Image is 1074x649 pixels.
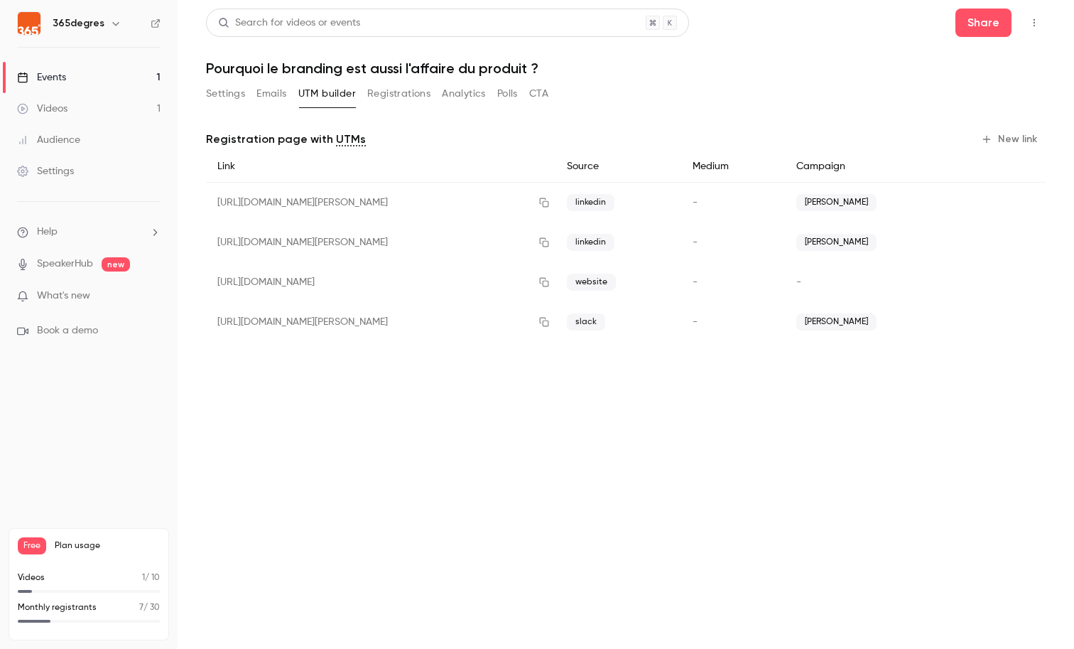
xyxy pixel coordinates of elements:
[18,537,46,554] span: Free
[567,234,614,251] span: linkedin
[567,194,614,211] span: linkedin
[53,16,104,31] h6: 365degres
[139,604,143,612] span: 7
[442,82,486,105] button: Analytics
[796,277,801,287] span: -
[206,82,245,105] button: Settings
[143,290,161,303] iframe: Noticeable Trigger
[142,574,145,582] span: 1
[206,60,1046,77] h1: Pourquoi le branding est aussi l'affaire du produit ?
[17,164,74,178] div: Settings
[55,540,160,552] span: Plan usage
[206,262,555,302] div: [URL][DOMAIN_NAME]
[37,257,93,272] a: SpeakerHub
[693,198,698,208] span: -
[555,151,681,183] div: Source
[17,133,80,147] div: Audience
[139,601,160,614] p: / 30
[497,82,518,105] button: Polls
[796,234,877,251] span: [PERSON_NAME]
[693,277,698,287] span: -
[955,9,1011,37] button: Share
[206,151,555,183] div: Link
[37,289,90,304] span: What's new
[218,16,360,31] div: Search for videos or events
[256,82,286,105] button: Emails
[681,151,785,183] div: Medium
[367,82,430,105] button: Registrations
[796,313,877,331] span: [PERSON_NAME]
[567,274,616,291] span: website
[37,225,58,240] span: Help
[142,572,160,584] p: / 10
[37,323,98,338] span: Book a demo
[17,102,67,116] div: Videos
[102,257,130,272] span: new
[206,222,555,262] div: [URL][DOMAIN_NAME][PERSON_NAME]
[567,313,605,331] span: slack
[18,601,97,614] p: Monthly registrants
[796,194,877,211] span: [PERSON_NAME]
[18,12,40,35] img: 365degres
[206,131,366,148] p: Registration page with
[785,151,966,183] div: Campaign
[206,183,555,223] div: [URL][DOMAIN_NAME][PERSON_NAME]
[529,82,548,105] button: CTA
[336,131,366,148] a: UTMs
[298,82,356,105] button: UTM builder
[693,317,698,327] span: -
[975,128,1046,151] button: New link
[206,302,555,342] div: [URL][DOMAIN_NAME][PERSON_NAME]
[17,70,66,85] div: Events
[17,225,161,240] li: help-dropdown-opener
[693,237,698,247] span: -
[18,572,45,584] p: Videos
